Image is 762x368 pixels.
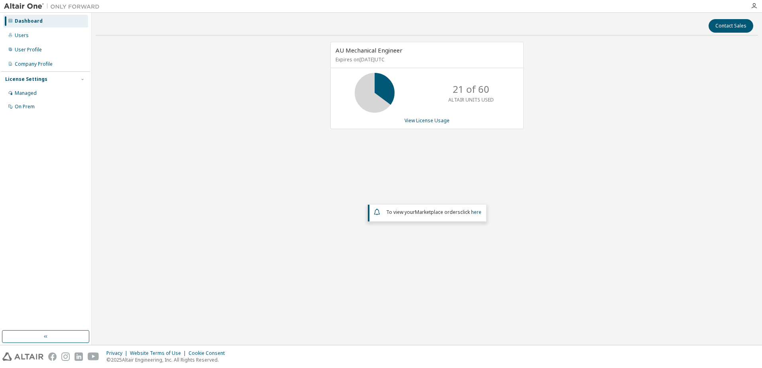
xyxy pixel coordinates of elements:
div: User Profile [15,47,42,53]
img: linkedin.svg [75,352,83,361]
img: facebook.svg [48,352,57,361]
em: Marketplace orders [415,209,460,215]
p: ALTAIR UNITS USED [448,96,494,103]
div: Privacy [106,350,130,356]
span: To view your click [386,209,481,215]
button: Contact Sales [709,19,753,33]
img: instagram.svg [61,352,70,361]
img: Altair One [4,2,104,10]
div: Users [15,32,29,39]
p: Expires on [DATE] UTC [336,56,517,63]
span: AU Mechanical Engineer [336,46,403,54]
div: Managed [15,90,37,96]
div: Company Profile [15,61,53,67]
div: On Prem [15,104,35,110]
div: License Settings [5,76,47,82]
p: © 2025 Altair Engineering, Inc. All Rights Reserved. [106,356,230,363]
div: Cookie Consent [189,350,230,356]
img: youtube.svg [88,352,99,361]
div: Website Terms of Use [130,350,189,356]
p: 21 of 60 [453,82,489,96]
div: Dashboard [15,18,43,24]
img: altair_logo.svg [2,352,43,361]
a: here [471,209,481,215]
a: View License Usage [405,117,450,124]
